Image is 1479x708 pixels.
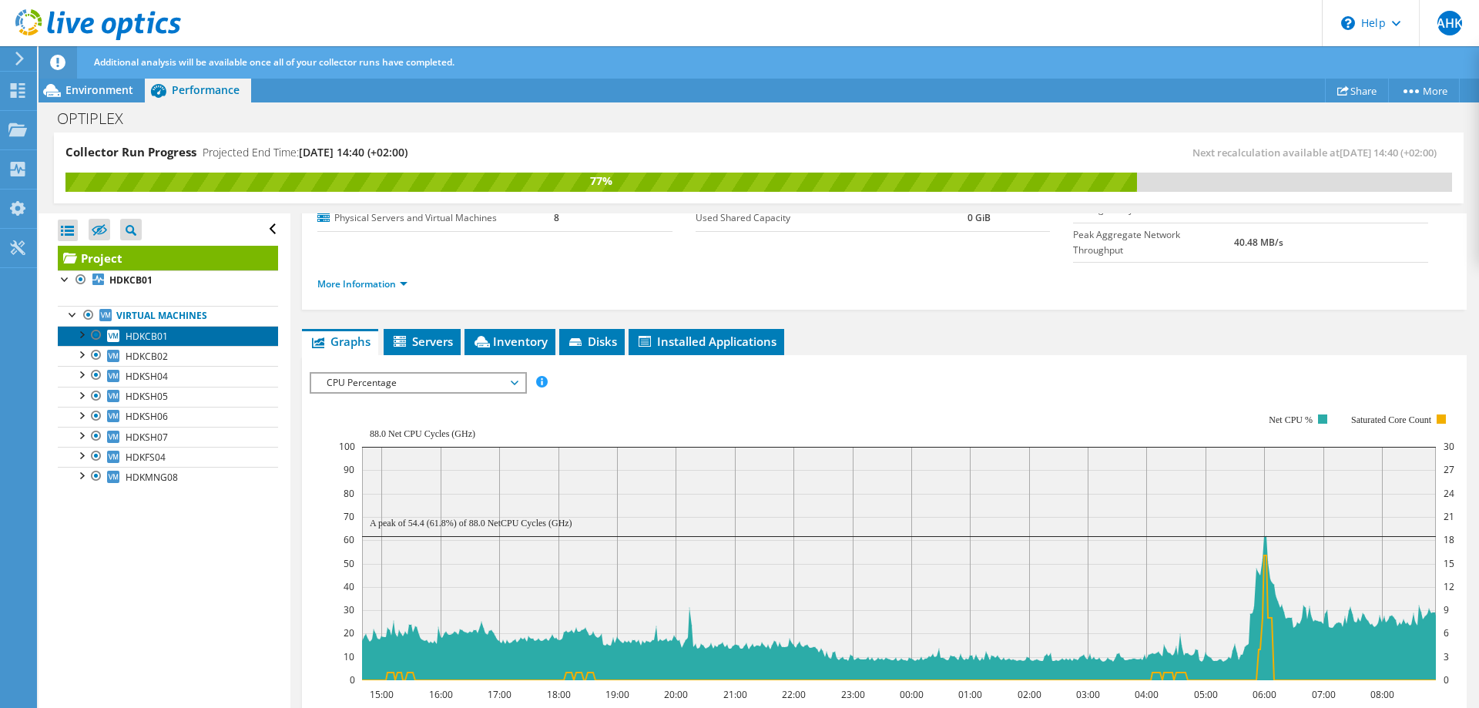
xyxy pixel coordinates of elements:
a: More [1388,79,1460,102]
text: 03:00 [1076,688,1100,701]
text: 3 [1444,650,1449,663]
span: HDKSH07 [126,431,168,444]
text: 00:00 [900,688,924,701]
span: Graphs [310,334,371,349]
a: HDKCB01 [58,270,278,290]
a: More Information [317,277,407,290]
text: 40 [344,580,354,593]
text: Net CPU % [1269,414,1313,425]
span: CPU Percentage [319,374,517,392]
text: 20 [344,626,354,639]
span: HDKSH04 [126,370,168,383]
span: Performance [172,82,240,97]
text: 100 [339,440,355,453]
text: 05:00 [1194,688,1218,701]
text: 24 [1444,487,1454,500]
span: HDKFS04 [126,451,166,464]
span: HDKCB01 [126,330,168,343]
text: 27 [1444,463,1454,476]
span: [DATE] 14:40 (+02:00) [299,145,407,159]
label: Physical Servers and Virtual Machines [317,210,554,226]
text: 10 [344,650,354,663]
div: 77% [65,173,1137,190]
text: 0 [1444,673,1449,686]
text: 19:00 [605,688,629,701]
text: 07:00 [1312,688,1336,701]
text: 01:00 [958,688,982,701]
svg: \n [1341,16,1355,30]
b: 0 GiB [968,211,991,224]
a: Share [1325,79,1389,102]
h4: Projected End Time: [203,144,407,161]
b: 8 [554,211,559,224]
a: HDKCB01 [58,326,278,346]
span: HDKSH06 [126,410,168,423]
text: 16:00 [429,688,453,701]
span: Servers [391,334,453,349]
span: Inventory [472,334,548,349]
span: Environment [65,82,133,97]
text: 21 [1444,510,1454,523]
b: 322.51 GiB [1234,203,1281,216]
b: HDKCB01 [109,273,153,287]
a: HDKSH07 [58,427,278,447]
text: 12 [1444,580,1454,593]
span: Additional analysis will be available once all of your collector runs have completed. [94,55,454,69]
text: 60 [344,533,354,546]
span: Installed Applications [636,334,776,349]
a: HDKSH06 [58,407,278,427]
text: 02:00 [1018,688,1041,701]
text: 30 [1444,440,1454,453]
text: 90 [344,463,354,476]
text: 6 [1444,626,1449,639]
text: A peak of 54.4 (61.8%) of 88.0 NetCPU Cycles (GHz) [370,518,572,528]
a: HDKFS04 [58,447,278,467]
span: HDKCB02 [126,350,168,363]
a: Virtual Machines [58,306,278,326]
text: 88.0 Net CPU Cycles (GHz) [370,428,475,439]
label: Peak Aggregate Network Throughput [1073,227,1234,258]
text: 18 [1444,533,1454,546]
text: 06:00 [1253,688,1276,701]
text: 23:00 [841,688,865,701]
text: 15 [1444,557,1454,570]
span: [DATE] 14:40 (+02:00) [1340,146,1437,159]
label: Used Shared Capacity [696,210,968,226]
text: 21:00 [723,688,747,701]
h1: OPTIPLEX [50,110,147,127]
text: 20:00 [664,688,688,701]
b: 40.48 MB/s [1234,236,1283,249]
a: HDKSH04 [58,366,278,386]
a: Project [58,246,278,270]
text: 04:00 [1135,688,1159,701]
text: 22:00 [782,688,806,701]
a: HDKSH05 [58,387,278,407]
text: 70 [344,510,354,523]
span: AHK [1437,11,1462,35]
a: HDKMNG08 [58,467,278,487]
text: Saturated Core Count [1351,414,1432,425]
text: 15:00 [370,688,394,701]
text: 08:00 [1370,688,1394,701]
text: 80 [344,487,354,500]
span: Next recalculation available at [1192,146,1444,159]
text: 18:00 [547,688,571,701]
a: HDKCB02 [58,346,278,366]
text: 30 [344,603,354,616]
text: 17:00 [488,688,511,701]
span: HDKMNG08 [126,471,178,484]
text: 9 [1444,603,1449,616]
text: 50 [344,557,354,570]
span: Disks [567,334,617,349]
span: HDKSH05 [126,390,168,403]
text: 0 [350,673,355,686]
